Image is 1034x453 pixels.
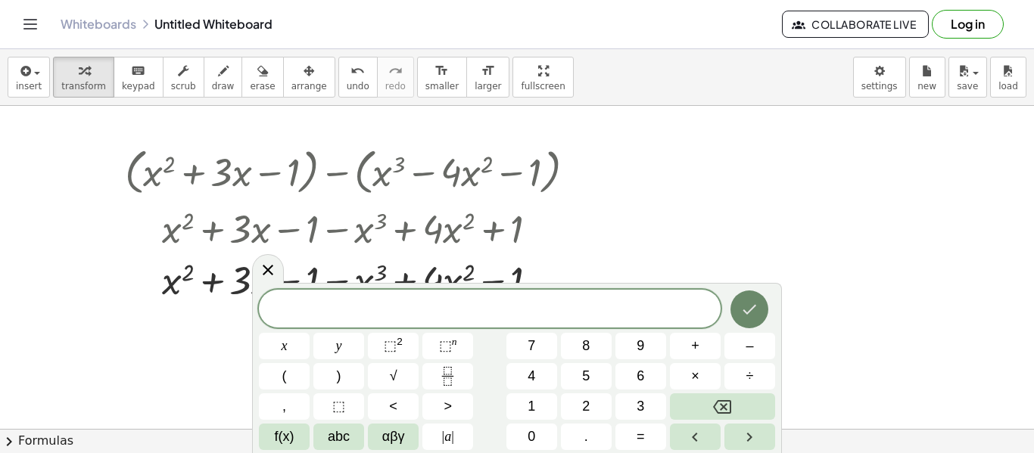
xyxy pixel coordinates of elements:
[528,366,535,386] span: 4
[212,81,235,92] span: draw
[670,363,721,389] button: Times
[417,57,467,98] button: format_sizesmaller
[691,366,699,386] span: ×
[8,57,50,98] button: insert
[313,333,364,359] button: y
[434,62,449,80] i: format_size
[347,81,369,92] span: undo
[368,363,419,389] button: Square root
[452,336,457,347] sup: n
[475,81,501,92] span: larger
[337,366,341,386] span: )
[382,427,405,447] span: αβγ
[338,57,378,98] button: undoundo
[442,427,454,447] span: a
[506,333,557,359] button: 7
[861,81,898,92] span: settings
[521,81,565,92] span: fullscreen
[259,393,310,420] button: ,
[439,338,452,353] span: ⬚
[350,62,365,80] i: undo
[204,57,243,98] button: draw
[259,363,310,389] button: (
[282,396,286,417] span: ,
[990,57,1026,98] button: load
[259,424,310,450] button: Functions
[691,336,699,356] span: +
[282,366,287,386] span: (
[724,363,775,389] button: Divide
[313,363,364,389] button: )
[528,336,535,356] span: 7
[466,57,509,98] button: format_sizelarger
[328,427,350,447] span: abc
[313,424,364,450] button: Alphabet
[385,81,406,92] span: redo
[384,338,397,353] span: ⬚
[561,424,612,450] button: .
[422,424,473,450] button: Absolute value
[637,366,644,386] span: 6
[61,17,136,32] a: Whiteboards
[61,81,106,92] span: transform
[528,396,535,417] span: 1
[670,393,775,420] button: Backspace
[561,393,612,420] button: 2
[932,10,1004,39] button: Log in
[917,81,936,92] span: new
[241,57,283,98] button: erase
[998,81,1018,92] span: load
[746,336,753,356] span: –
[615,424,666,450] button: Equals
[163,57,204,98] button: scrub
[528,427,535,447] span: 0
[637,396,644,417] span: 3
[16,81,42,92] span: insert
[615,363,666,389] button: 6
[584,427,588,447] span: .
[53,57,114,98] button: transform
[389,396,397,417] span: <
[582,396,590,417] span: 2
[283,57,335,98] button: arrange
[368,393,419,420] button: Less than
[291,81,327,92] span: arrange
[377,57,414,98] button: redoredo
[122,81,155,92] span: keypad
[512,57,573,98] button: fullscreen
[422,393,473,420] button: Greater than
[18,12,42,36] button: Toggle navigation
[282,336,288,356] span: x
[368,333,419,359] button: Squared
[481,62,495,80] i: format_size
[615,393,666,420] button: 3
[582,336,590,356] span: 8
[724,333,775,359] button: Minus
[909,57,945,98] button: new
[259,333,310,359] button: x
[670,333,721,359] button: Plus
[114,57,164,98] button: keyboardkeypad
[853,57,906,98] button: settings
[332,396,345,417] span: ⬚
[425,81,459,92] span: smaller
[637,336,644,356] span: 9
[948,57,987,98] button: save
[368,424,419,450] button: Greek alphabet
[313,393,364,420] button: Placeholder
[422,363,473,389] button: Fraction
[782,11,929,38] button: Collaborate Live
[336,336,342,356] span: y
[637,427,645,447] span: =
[561,363,612,389] button: 5
[506,363,557,389] button: 4
[582,366,590,386] span: 5
[506,424,557,450] button: 0
[730,290,768,328] button: Done
[444,396,452,417] span: >
[795,17,916,31] span: Collaborate Live
[561,333,612,359] button: 8
[451,429,454,444] span: |
[442,429,445,444] span: |
[250,81,275,92] span: erase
